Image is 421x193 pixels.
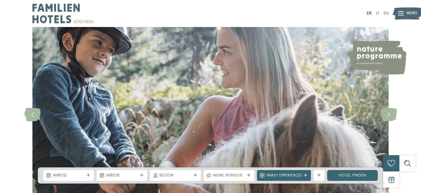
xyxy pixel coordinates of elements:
span: Anreise [53,173,84,178]
span: Menü [406,11,417,16]
span: Region [159,173,191,178]
span: Family Experiences [266,173,301,178]
a: Hotel finden [327,170,378,181]
img: nature programme by Familienhotels Südtirol [347,40,406,75]
span: Meine Wünsche [213,173,245,178]
a: DE [367,11,372,16]
a: EN [384,11,389,16]
a: IT [376,11,379,16]
span: Abreise [106,173,138,178]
